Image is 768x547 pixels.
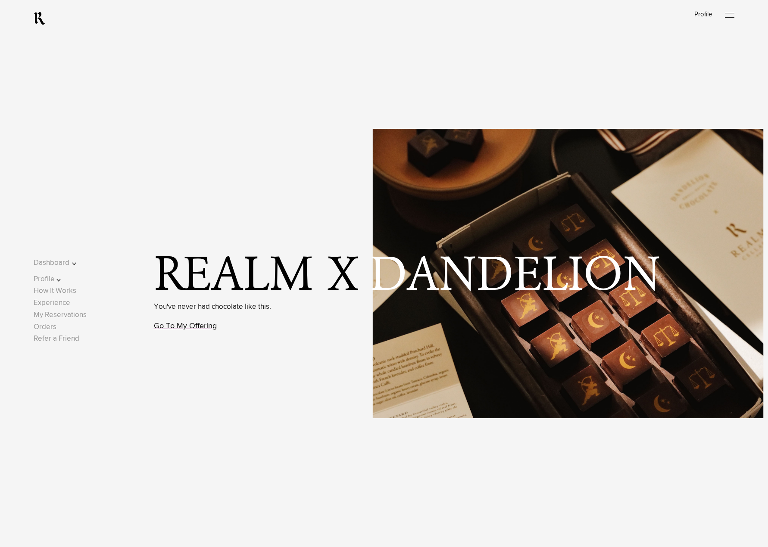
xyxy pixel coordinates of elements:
[694,11,712,18] a: Profile
[34,299,70,307] a: Experience
[154,255,663,299] span: Realm x Dandelion
[154,301,271,313] p: You've never had chocolate like this.
[34,323,56,331] a: Orders
[34,335,79,342] a: Refer a Friend
[154,322,217,330] a: Go To My Offering
[34,12,45,25] a: RealmCellars
[34,257,88,269] button: Dashboard
[34,311,87,319] a: My Reservations
[34,273,88,285] button: Profile
[34,287,76,295] a: How It Works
